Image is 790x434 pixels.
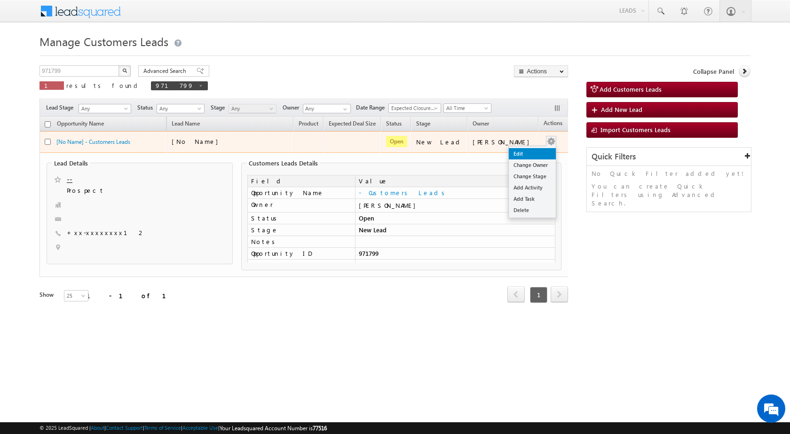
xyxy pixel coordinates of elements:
span: Add New Lead [601,105,642,113]
span: Product [299,120,318,127]
div: Show [39,291,56,299]
td: Opportunity Name [247,187,355,199]
a: Any [229,104,276,113]
div: [PERSON_NAME] [473,138,534,146]
a: 25 [64,290,88,301]
div: New Lead [416,138,463,146]
img: Search [122,68,127,73]
a: Add Activity [509,182,556,193]
a: Add Task [509,193,556,205]
td: Value [355,175,555,187]
span: Stage [211,103,229,112]
td: WebsiteTollfree1214 [355,260,555,271]
span: 25 [64,292,89,300]
a: prev [507,287,525,302]
span: Lead Name [167,118,205,131]
a: Any [157,104,205,113]
td: Stage [247,224,355,236]
a: About [91,425,104,431]
td: Owner [247,199,355,213]
span: Import Customers Leads [600,126,671,134]
a: Expected Closure Date [388,103,441,113]
button: Actions [514,65,568,77]
a: Delete [509,205,556,216]
span: Stage [416,120,430,127]
a: -- [67,174,72,184]
td: Field [247,175,355,187]
a: Status [381,118,406,131]
span: Expected Closure Date [389,104,438,112]
a: Contact Support [106,425,143,431]
span: 1 [530,287,547,303]
a: All Time [443,103,491,113]
span: Any [229,104,274,113]
span: Lead Stage [46,103,77,112]
td: SGRL Lead ID [247,260,355,271]
legend: Customers Leads Details [246,159,320,167]
p: You can create Quick Filters using Advanced Search. [592,182,746,207]
span: © 2025 LeadSquared | | | | | [39,424,327,433]
td: Status [247,213,355,224]
a: Terms of Service [144,425,181,431]
span: 971799 [156,81,194,89]
div: 1 - 1 of 1 [87,290,177,301]
span: results found [66,81,141,89]
span: next [551,286,568,302]
span: Open [386,136,407,147]
span: Collapse Panel [693,67,734,76]
span: Manage Customers Leads [39,34,168,49]
a: Stage [411,118,435,131]
span: Status [137,103,157,112]
div: Minimize live chat window [154,5,177,27]
a: next [551,287,568,302]
span: Add Customers Leads [600,85,662,93]
span: Actions [539,118,567,130]
a: [No Name] - Customers Leads [56,138,130,145]
a: Acceptable Use [182,425,218,431]
span: prev [507,286,525,302]
span: +xx-xxxxxxxx12 [67,229,145,238]
input: Type to Search [303,104,351,113]
span: 1 [44,81,59,89]
img: d_60004797649_company_0_60004797649 [16,49,39,62]
td: Opportunity ID [247,248,355,260]
span: [No Name] [172,137,223,145]
span: Advanced Search [143,67,189,75]
a: Any [79,104,131,113]
div: Quick Filters [587,148,751,166]
span: Date Range [356,103,388,112]
td: Open [355,213,555,224]
a: Opportunity Name [52,118,109,131]
span: Your Leadsquared Account Number is [220,425,327,432]
p: No Quick Filter added yet! [592,169,746,178]
a: Change Owner [509,159,556,171]
div: Chat with us now [49,49,158,62]
a: - Customers Leads [359,189,448,197]
span: Owner [473,120,489,127]
td: 971799 [355,248,555,260]
span: All Time [444,104,489,112]
a: Show All Items [338,104,350,114]
legend: Lead Details [52,159,90,167]
span: Prospect [67,186,180,196]
em: Start Chat [128,290,171,302]
span: Any [157,104,202,113]
span: Opportunity Name [57,120,104,127]
td: Notes [247,236,355,248]
a: Change Stage [509,171,556,182]
span: Any [79,104,128,113]
td: New Lead [355,224,555,236]
div: [PERSON_NAME] [359,201,552,210]
a: Expected Deal Size [324,118,380,131]
a: Edit [509,148,556,159]
span: Expected Deal Size [329,120,376,127]
textarea: Type your message and hit 'Enter' [12,87,172,282]
input: Check all records [45,121,51,127]
span: 77516 [313,425,327,432]
span: Owner [283,103,303,112]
